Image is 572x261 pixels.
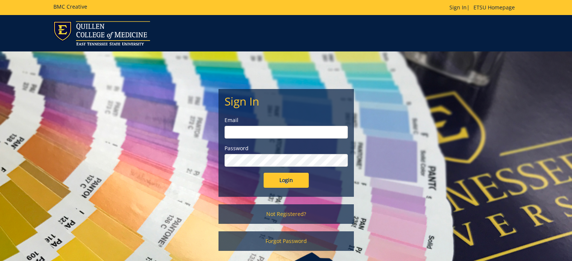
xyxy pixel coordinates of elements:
img: ETSU logo [53,21,150,45]
a: Forgot Password [218,231,354,251]
input: Login [264,173,309,188]
label: Email [225,116,348,124]
a: ETSU Homepage [470,4,519,11]
h5: BMC Creative [53,4,87,9]
label: Password [225,145,348,152]
h2: Sign In [225,95,348,107]
a: Sign In [449,4,467,11]
a: Not Registered? [218,204,354,224]
p: | [449,4,519,11]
